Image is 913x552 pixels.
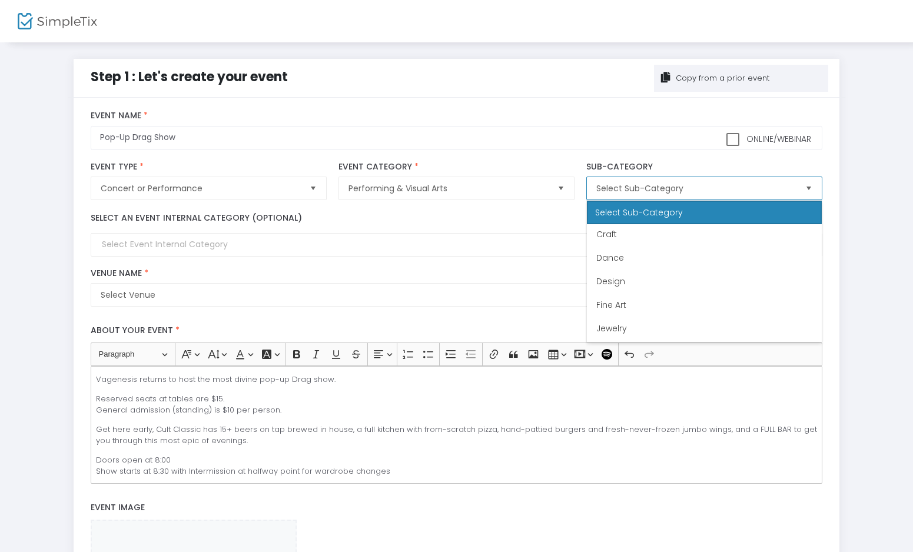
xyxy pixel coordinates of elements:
[596,252,624,264] span: Dance
[744,133,811,145] span: Online/Webinar
[96,374,818,385] p: Vagenesis returns to host the most divine pop-up Drag show.
[596,182,796,194] span: Select Sub-Category
[596,299,626,311] span: Fine Art
[91,68,288,86] span: Step 1 : Let's create your event
[674,72,769,84] div: Copy from a prior event
[94,345,173,364] button: Paragraph
[553,177,569,199] button: Select
[96,424,818,447] p: Get here early, Cult Classic has 15+ beers on tap brewed in house, a full kitchen with from-scrat...
[305,177,321,199] button: Select
[801,177,817,199] button: Select
[99,347,160,361] span: Paragraph
[91,126,822,150] input: What would you like to call your Event?
[102,238,799,251] input: Select Event Internal Category
[91,501,145,513] span: Event Image
[101,182,300,194] span: Concert or Performance
[91,162,327,172] label: Event Type
[96,454,818,477] p: Doors open at 8:00 Show starts at 8:30 with Intermission at halfway point for wardrobe changes
[91,366,822,484] div: Rich Text Editor, main
[91,212,302,224] label: Select an event internal category (optional)
[85,318,828,342] label: About your event
[586,162,822,172] label: Sub-Category
[91,268,699,279] label: Venue Name
[101,289,672,301] span: Select Venue
[96,393,818,416] p: Reserved seats at tables are $15. General admission (standing) is $10 per person.
[91,111,822,121] label: Event Name
[91,342,822,366] div: Editor toolbar
[596,228,617,240] span: Craft
[596,275,625,287] span: Design
[587,201,822,224] div: Select Sub-Category
[338,162,575,172] label: Event Category
[348,182,548,194] span: Performing & Visual Arts
[596,322,627,334] span: Jewelry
